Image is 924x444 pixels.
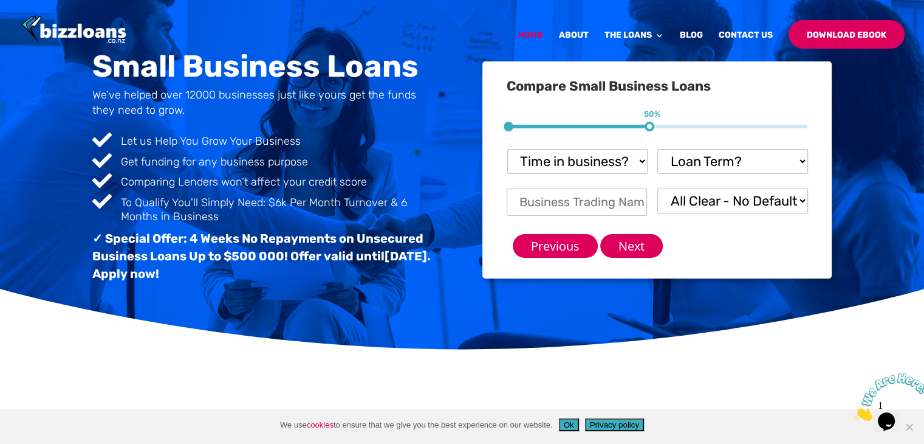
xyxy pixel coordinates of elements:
[680,31,703,60] a: Blog
[92,192,112,211] span: 
[121,196,407,223] span: To Qualify You'll Simply Need: $6k Per Month Turnover & 6 Months in Business
[92,230,442,288] h3: ✓ Special Offer: 4 Weeks No Repayments on Unsecured Business Loans Up to $500 000! Offer valid un...
[789,20,905,49] a: Download Ebook
[92,88,442,124] h4: We’ve helped over 12000 businesses just like yours get the funds they need to grow.
[585,418,644,431] button: Privacy policy
[92,130,112,150] span: 
[5,5,80,53] img: Chat attention grabber
[307,420,334,429] a: cookies
[849,368,924,426] iframe: chat widget
[92,171,112,190] span: 
[507,189,647,216] input: Business Trading Name
[513,234,598,258] input: Previous
[5,5,10,15] span: 1
[121,175,367,189] span: Comparing Lenders won’t affect your credit score
[280,419,553,431] span: We use to ensure that we give you the best experience on our website.
[121,134,301,148] span: Let us Help You Grow Your Business
[21,15,126,45] img: Bizzloans New Zealand
[600,234,663,258] input: Next
[643,109,660,119] span: 50%
[507,80,807,99] h3: Compare Small Business Loans
[121,155,308,168] span: Get funding for any business purpose
[559,418,579,431] button: Ok
[92,51,442,88] h1: Small Business Loans
[92,151,112,170] span: 
[518,31,543,60] a: Home
[385,249,427,263] span: [DATE]
[604,31,664,60] a: The Loans
[719,31,773,60] a: Contact Us
[559,31,589,60] a: About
